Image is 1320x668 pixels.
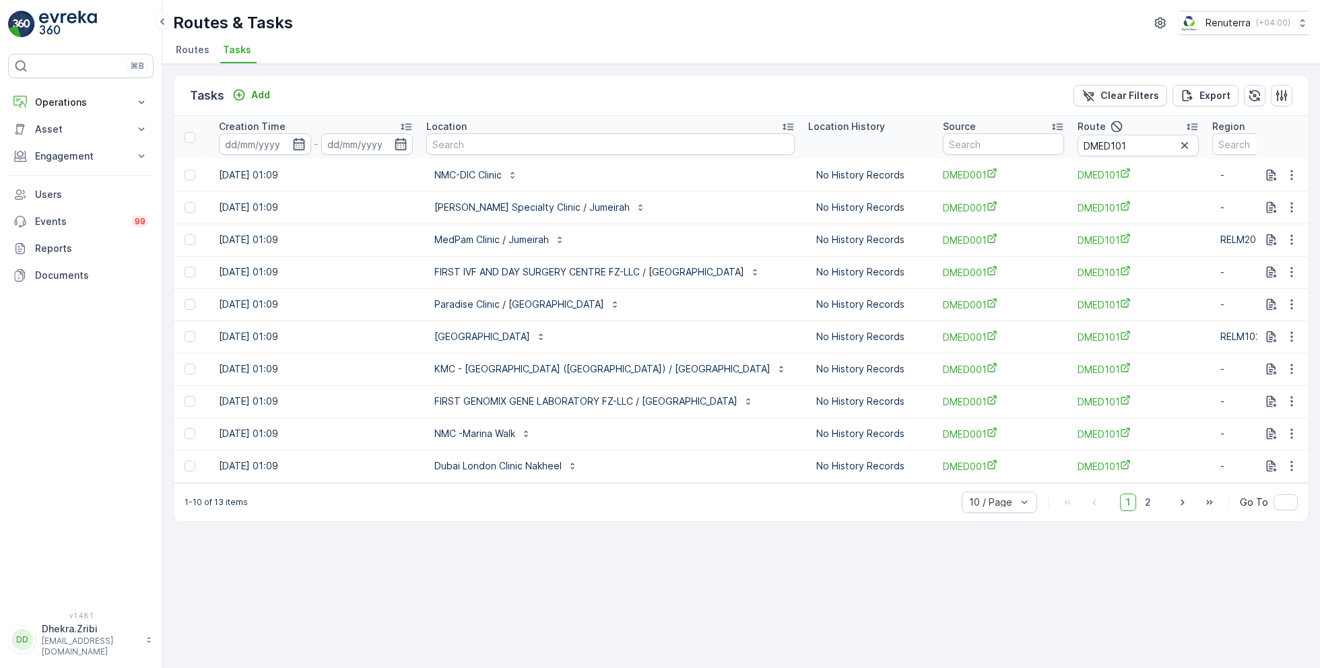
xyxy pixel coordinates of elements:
[35,96,127,109] p: Operations
[11,629,33,650] div: DD
[426,120,467,133] p: Location
[135,216,145,227] p: 99
[35,123,127,136] p: Asset
[42,622,139,636] p: Dhekra.Zribi
[227,87,275,103] button: Add
[943,459,1064,473] a: DMED001
[35,149,127,163] p: Engagement
[173,12,293,34] p: Routes & Tasks
[816,233,921,246] p: No History Records
[8,235,154,262] a: Reports
[1078,233,1199,247] a: DMED101
[39,11,97,38] img: logo_light-DOdMpM7g.png
[434,459,562,473] p: Dubai London Clinic Nakheel
[816,201,921,214] p: No History Records
[434,168,502,182] p: NMC-DIC Clinic
[185,461,195,471] div: Toggle Row Selected
[1139,494,1157,511] span: 2
[1078,395,1199,409] a: DMED101
[1199,89,1230,102] p: Export
[219,120,286,133] p: Creation Time
[35,269,148,282] p: Documents
[212,191,420,224] td: [DATE] 01:09
[185,497,248,508] p: 1-10 of 13 items
[943,201,1064,215] a: DMED001
[426,358,795,380] button: KMC - [GEOGRAPHIC_DATA] ([GEOGRAPHIC_DATA]) / [GEOGRAPHIC_DATA]
[943,265,1064,279] a: DMED001
[943,298,1064,312] a: DMED001
[1078,120,1106,133] p: Route
[1078,135,1199,156] input: Search
[816,298,921,311] p: No History Records
[314,136,319,152] p: -
[1179,15,1200,30] img: Screenshot_2024-07-26_at_13.33.01.png
[426,229,573,250] button: MedPam Clinic / Jumeirah
[426,261,768,283] button: FIRST IVF AND DAY SURGERY CENTRE FZ-LLC / [GEOGRAPHIC_DATA]
[426,423,539,444] button: NMC -Marina Walk
[426,391,762,412] button: FIRST GENOMIX GENE LABORATORY FZ-LLC / [GEOGRAPHIC_DATA]
[1078,298,1199,312] span: DMED101
[1120,494,1136,511] span: 1
[8,622,154,657] button: DDDhekra.Zribi[EMAIL_ADDRESS][DOMAIN_NAME]
[426,133,795,155] input: Search
[185,202,195,213] div: Toggle Row Selected
[426,197,654,218] button: [PERSON_NAME] Specialty Clinic / Jumeirah
[816,395,921,408] p: No History Records
[1179,11,1309,35] button: Renuterra(+04:00)
[943,395,1064,409] a: DMED001
[1078,168,1199,182] a: DMED101
[816,459,921,473] p: No History Records
[1256,18,1290,28] p: ( +04:00 )
[426,326,554,347] button: [GEOGRAPHIC_DATA]
[212,159,420,191] td: [DATE] 01:09
[943,168,1064,182] a: DMED001
[1074,85,1167,106] button: Clear Filters
[1078,362,1199,376] a: DMED101
[212,288,420,321] td: [DATE] 01:09
[943,120,976,133] p: Source
[943,362,1064,376] span: DMED001
[1212,120,1245,133] p: Region
[42,636,139,657] p: [EMAIL_ADDRESS][DOMAIN_NAME]
[943,133,1064,155] input: Search
[190,86,224,105] p: Tasks
[943,427,1064,441] a: DMED001
[185,170,195,180] div: Toggle Row Selected
[1100,89,1159,102] p: Clear Filters
[1078,265,1199,279] span: DMED101
[943,233,1064,247] a: DMED001
[434,233,549,246] p: MedPam Clinic / Jumeirah
[1078,427,1199,441] span: DMED101
[8,116,154,143] button: Asset
[212,385,420,417] td: [DATE] 01:09
[808,120,885,133] p: Location History
[8,143,154,170] button: Engagement
[1078,201,1199,215] a: DMED101
[434,427,515,440] p: NMC -Marina Walk
[1078,459,1199,473] a: DMED101
[8,208,154,235] a: Events99
[212,321,420,353] td: [DATE] 01:09
[426,164,526,186] button: NMC-DIC Clinic
[426,294,628,315] button: Paradise Clinic / [GEOGRAPHIC_DATA]
[1206,16,1251,30] p: Renuterra
[185,234,195,245] div: Toggle Row Selected
[816,330,921,343] p: No History Records
[1173,85,1239,106] button: Export
[434,298,604,311] p: Paradise Clinic / [GEOGRAPHIC_DATA]
[1078,330,1199,344] span: DMED101
[35,242,148,255] p: Reports
[8,181,154,208] a: Users
[816,168,921,182] p: No History Records
[426,455,586,477] button: Dubai London Clinic Nakheel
